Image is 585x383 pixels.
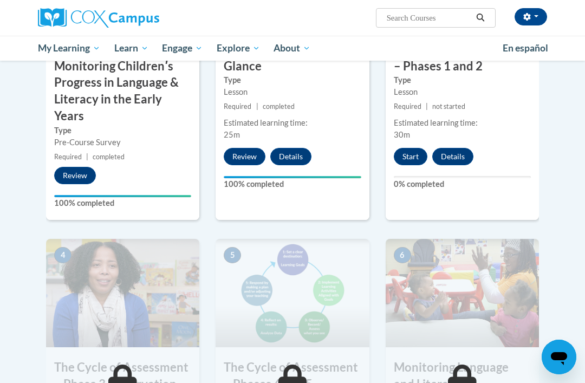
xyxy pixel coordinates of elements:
[210,36,267,61] a: Explore
[93,153,125,161] span: completed
[224,117,361,129] div: Estimated learning time:
[256,102,258,111] span: |
[54,153,82,161] span: Required
[224,148,265,165] button: Review
[224,86,361,98] div: Lesson
[46,239,199,347] img: Course Image
[107,36,155,61] a: Learn
[394,102,421,111] span: Required
[503,42,548,54] span: En español
[54,167,96,184] button: Review
[224,74,361,86] label: Type
[270,148,311,165] button: Details
[38,8,159,28] img: Cox Campus
[542,340,576,374] iframe: Button to launch messaging window
[263,102,295,111] span: completed
[394,247,411,263] span: 6
[394,178,531,190] label: 0% completed
[54,247,71,263] span: 4
[86,153,88,161] span: |
[162,42,203,55] span: Engage
[224,102,251,111] span: Required
[394,130,410,139] span: 30m
[54,197,191,209] label: 100% completed
[31,36,107,61] a: My Learning
[114,42,148,55] span: Learn
[426,102,428,111] span: |
[38,8,197,28] a: Cox Campus
[394,86,531,98] div: Lesson
[217,42,260,55] span: Explore
[224,130,240,139] span: 25m
[54,137,191,148] div: Pre-Course Survey
[30,36,555,61] div: Main menu
[54,125,191,137] label: Type
[274,42,310,55] span: About
[155,36,210,61] a: Engage
[394,117,531,129] div: Estimated learning time:
[394,74,531,86] label: Type
[216,239,369,347] img: Course Image
[472,11,489,24] button: Search
[496,37,555,60] a: En español
[224,247,241,263] span: 5
[432,148,473,165] button: Details
[38,42,100,55] span: My Learning
[224,178,361,190] label: 100% completed
[224,176,361,178] div: Your progress
[386,11,472,24] input: Search Courses
[267,36,318,61] a: About
[386,239,539,347] img: Course Image
[515,8,547,25] button: Account Settings
[54,195,191,197] div: Your progress
[432,102,465,111] span: not started
[394,148,427,165] button: Start
[46,41,199,125] h3: Pre-Course Survey for Monitoring Childrenʹs Progress in Language & Literacy in the Early Years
